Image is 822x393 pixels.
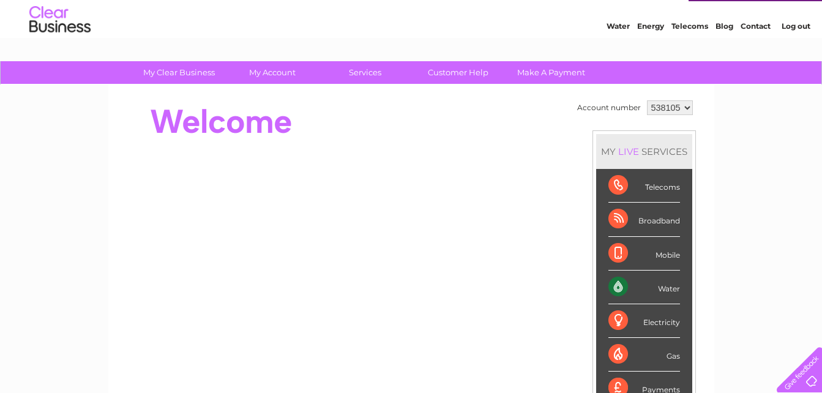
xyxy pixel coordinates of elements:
[129,61,230,84] a: My Clear Business
[782,52,810,61] a: Log out
[608,338,680,372] div: Gas
[222,61,323,84] a: My Account
[607,52,630,61] a: Water
[671,52,708,61] a: Telecoms
[608,203,680,236] div: Broadband
[29,32,91,69] img: logo.png
[591,6,676,21] a: 0333 014 3131
[501,61,602,84] a: Make A Payment
[122,7,701,59] div: Clear Business is a trading name of Verastar Limited (registered in [GEOGRAPHIC_DATA] No. 3667643...
[608,169,680,203] div: Telecoms
[608,271,680,304] div: Water
[596,134,692,169] div: MY SERVICES
[608,304,680,338] div: Electricity
[637,52,664,61] a: Energy
[741,52,771,61] a: Contact
[408,61,509,84] a: Customer Help
[608,237,680,271] div: Mobile
[315,61,416,84] a: Services
[716,52,733,61] a: Blog
[616,146,641,157] div: LIVE
[574,97,644,118] td: Account number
